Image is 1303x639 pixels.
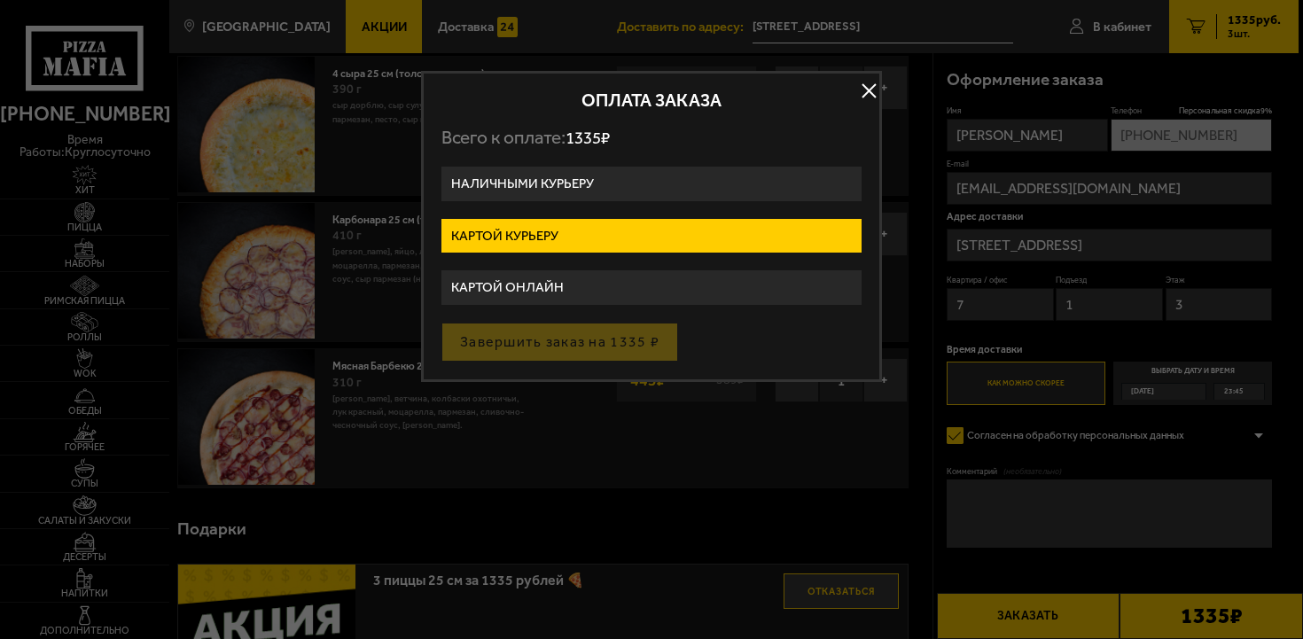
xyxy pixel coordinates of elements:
[441,167,862,201] label: Наличными курьеру
[441,219,862,253] label: Картой курьеру
[441,127,862,149] p: Всего к оплате:
[441,270,862,305] label: Картой онлайн
[566,128,610,148] span: 1335 ₽
[441,91,862,109] h2: Оплата заказа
